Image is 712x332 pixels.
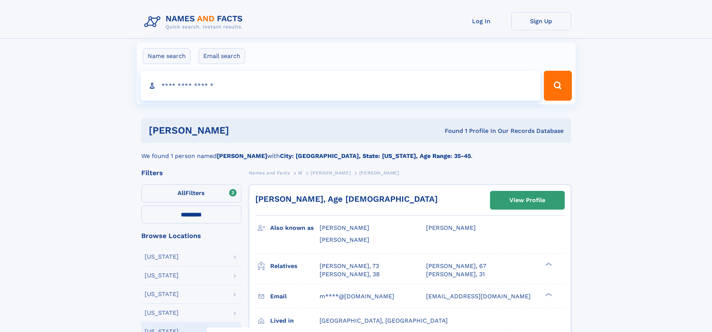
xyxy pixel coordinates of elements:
[320,224,369,231] span: [PERSON_NAME]
[490,191,564,209] a: View Profile
[141,170,241,176] div: Filters
[270,314,320,327] h3: Lived in
[320,270,380,278] a: [PERSON_NAME], 38
[145,254,179,260] div: [US_STATE]
[141,232,241,239] div: Browse Locations
[359,170,399,176] span: [PERSON_NAME]
[544,71,571,101] button: Search Button
[145,291,179,297] div: [US_STATE]
[141,12,249,32] img: Logo Names and Facts
[320,236,369,243] span: [PERSON_NAME]
[178,189,185,197] span: All
[141,185,241,202] label: Filters
[426,262,486,270] a: [PERSON_NAME], 67
[270,260,320,272] h3: Relatives
[145,310,179,316] div: [US_STATE]
[149,126,337,135] h1: [PERSON_NAME]
[451,12,511,30] a: Log In
[426,270,485,278] a: [PERSON_NAME], 31
[198,48,245,64] label: Email search
[543,292,552,297] div: ❯
[249,168,290,177] a: Names and Facts
[143,48,191,64] label: Name search
[311,170,351,176] span: [PERSON_NAME]
[255,194,438,204] a: [PERSON_NAME], Age [DEMOGRAPHIC_DATA]
[543,262,552,266] div: ❯
[511,12,571,30] a: Sign Up
[141,71,541,101] input: search input
[426,293,531,300] span: [EMAIL_ADDRESS][DOMAIN_NAME]
[337,127,564,135] div: Found 1 Profile In Our Records Database
[320,317,448,324] span: [GEOGRAPHIC_DATA], [GEOGRAPHIC_DATA]
[426,224,476,231] span: [PERSON_NAME]
[217,152,267,159] b: [PERSON_NAME]
[270,290,320,303] h3: Email
[298,170,302,176] span: M
[270,222,320,234] h3: Also known as
[311,168,351,177] a: [PERSON_NAME]
[141,143,571,161] div: We found 1 person named with .
[280,152,471,159] b: City: [GEOGRAPHIC_DATA], State: [US_STATE], Age Range: 35-45
[145,272,179,278] div: [US_STATE]
[298,168,302,177] a: M
[509,192,545,209] div: View Profile
[320,262,379,270] a: [PERSON_NAME], 73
